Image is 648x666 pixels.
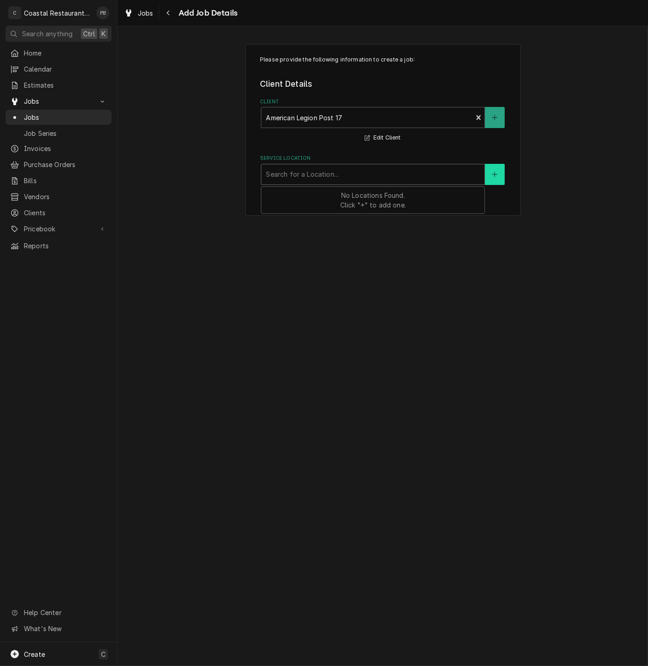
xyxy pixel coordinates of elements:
[6,26,112,42] button: Search anythingCtrlK
[83,29,95,39] span: Ctrl
[6,78,112,93] a: Estimates
[6,221,112,236] a: Go to Pricebook
[260,155,506,185] div: Service Location
[101,29,106,39] span: K
[6,205,112,220] a: Clients
[176,7,237,19] span: Add Job Details
[24,650,45,658] span: Create
[96,6,109,19] div: PB
[24,624,106,633] span: What's New
[24,224,93,234] span: Pricebook
[24,208,107,218] span: Clients
[24,8,91,18] div: Coastal Restaurant Repair
[6,238,112,253] a: Reports
[24,129,107,138] span: Job Series
[492,114,497,121] svg: Create New Client
[6,621,112,636] a: Go to What's New
[24,48,107,58] span: Home
[6,157,112,172] a: Purchase Orders
[6,110,112,125] a: Jobs
[6,45,112,61] a: Home
[340,191,406,209] span: No Locations Found. Click "+" to add one.
[24,64,107,74] span: Calendar
[24,608,106,617] span: Help Center
[260,98,506,144] div: Client
[24,160,107,169] span: Purchase Orders
[120,6,157,21] a: Jobs
[260,56,506,185] div: Job Create/Update Form
[24,80,107,90] span: Estimates
[24,176,107,185] span: Bills
[24,144,107,153] span: Invoices
[6,605,112,620] a: Go to Help Center
[260,78,506,90] legend: Client Details
[492,171,497,178] svg: Create New Location
[6,62,112,77] a: Calendar
[245,44,521,216] div: Job Create/Update
[24,96,93,106] span: Jobs
[6,189,112,204] a: Vendors
[6,126,112,141] a: Job Series
[485,107,504,128] button: Create New Client
[24,241,107,251] span: Reports
[6,173,112,188] a: Bills
[22,29,73,39] span: Search anything
[260,98,506,106] label: Client
[96,6,109,19] div: Phill Blush's Avatar
[24,192,107,201] span: Vendors
[8,6,21,19] div: C
[6,141,112,156] a: Invoices
[24,112,107,122] span: Jobs
[363,132,402,144] button: Edit Client
[260,56,506,64] p: Please provide the following information to create a job:
[101,649,106,659] span: C
[485,164,504,185] button: Create New Location
[138,8,153,18] span: Jobs
[6,94,112,109] a: Go to Jobs
[260,155,506,162] label: Service Location
[161,6,176,20] button: Navigate back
